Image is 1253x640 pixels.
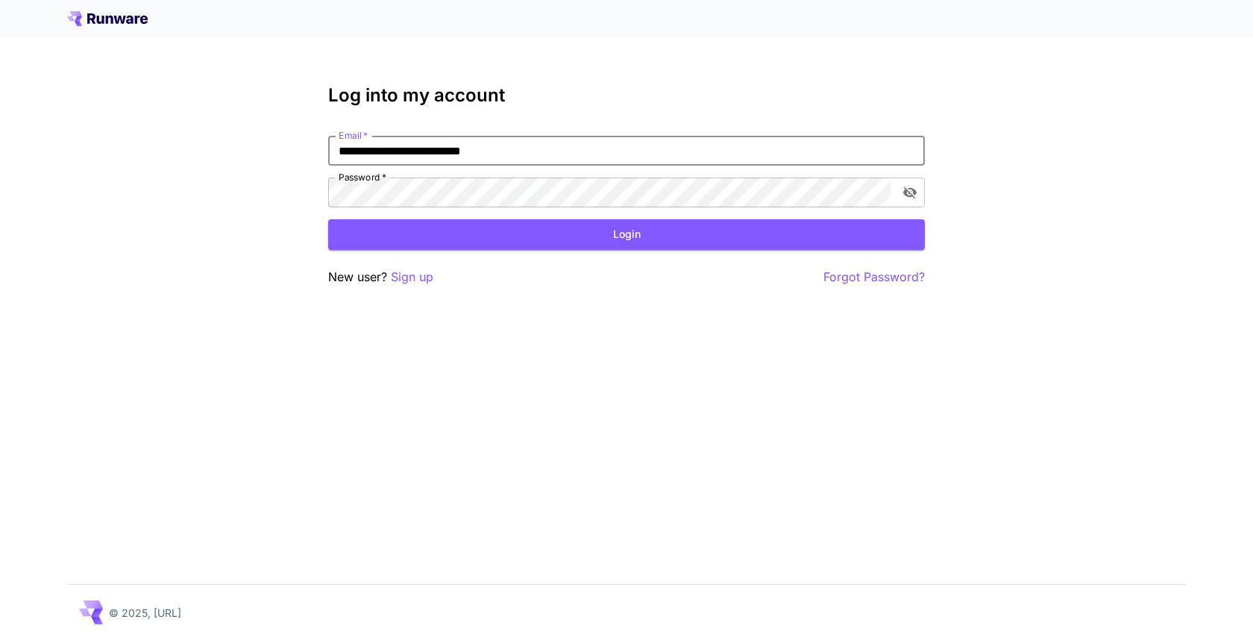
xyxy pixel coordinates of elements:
button: Sign up [391,268,433,286]
button: Forgot Password? [823,268,925,286]
h3: Log into my account [328,85,925,106]
button: toggle password visibility [896,179,923,206]
button: Login [328,219,925,250]
p: © 2025, [URL] [109,605,181,621]
label: Password [339,171,386,183]
label: Email [339,129,368,142]
p: New user? [328,268,433,286]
